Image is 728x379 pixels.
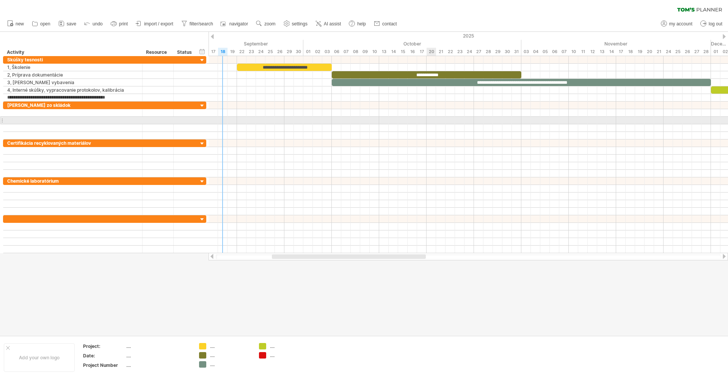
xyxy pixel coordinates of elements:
[607,48,616,56] div: Friday, 14 November 2025
[324,21,341,27] span: AI assist
[270,343,311,349] div: ....
[314,19,343,29] a: AI assist
[464,48,474,56] div: Friday, 24 October 2025
[673,48,682,56] div: Tuesday, 25 November 2025
[521,40,711,48] div: November 2025
[7,49,138,56] div: Activity
[210,352,251,359] div: ....
[209,48,218,56] div: Wednesday, 17 September 2025
[692,48,701,56] div: Thursday, 27 November 2025
[559,48,569,56] div: Friday, 7 November 2025
[210,343,251,349] div: ....
[664,48,673,56] div: Monday, 24 November 2025
[512,48,521,56] div: Friday, 31 October 2025
[218,48,227,56] div: Thursday, 18 September 2025
[389,48,398,56] div: Tuesday, 14 October 2025
[322,48,332,56] div: Friday, 3 October 2025
[7,139,138,147] div: Certifikácia recyklovaných materiálov
[446,48,455,56] div: Wednesday, 22 October 2025
[7,56,138,63] div: Skúšky tesnosti
[275,48,284,56] div: Friday, 26 September 2025
[270,352,311,359] div: ....
[645,48,654,56] div: Thursday, 20 November 2025
[190,21,213,27] span: filter/search
[701,48,711,56] div: Friday, 28 November 2025
[578,48,588,56] div: Tuesday, 11 November 2025
[227,48,237,56] div: Friday, 19 September 2025
[256,48,265,56] div: Wednesday, 24 September 2025
[616,48,626,56] div: Monday, 17 November 2025
[126,362,190,368] div: ....
[219,19,250,29] a: navigator
[67,21,76,27] span: save
[408,48,417,56] div: Thursday, 16 October 2025
[347,19,368,29] a: help
[635,48,645,56] div: Wednesday, 19 November 2025
[254,19,278,29] a: zoom
[56,19,78,29] a: save
[357,21,366,27] span: help
[40,21,50,27] span: open
[370,48,379,56] div: Friday, 10 October 2025
[264,21,275,27] span: zoom
[177,49,194,56] div: Status
[146,49,169,56] div: Resource
[284,48,294,56] div: Monday, 29 September 2025
[82,19,105,29] a: undo
[382,21,397,27] span: contact
[427,48,436,56] div: Monday, 20 October 2025
[711,48,720,56] div: Monday, 1 December 2025
[341,48,351,56] div: Tuesday, 7 October 2025
[550,48,559,56] div: Thursday, 6 November 2025
[7,79,138,86] div: 3, [PERSON_NAME] vybavenia
[531,48,540,56] div: Tuesday, 4 November 2025
[126,343,190,349] div: ....
[179,19,215,29] a: filter/search
[7,64,138,71] div: 1, Školenie
[93,21,103,27] span: undo
[210,361,251,368] div: ....
[540,48,550,56] div: Wednesday, 5 November 2025
[265,48,275,56] div: Thursday, 25 September 2025
[351,48,360,56] div: Wednesday, 8 October 2025
[521,48,531,56] div: Monday, 3 November 2025
[109,19,130,29] a: print
[502,48,512,56] div: Thursday, 30 October 2025
[332,48,341,56] div: Monday, 6 October 2025
[493,48,502,56] div: Wednesday, 29 October 2025
[654,48,664,56] div: Friday, 21 November 2025
[229,21,248,27] span: navigator
[4,343,75,372] div: Add your own logo
[588,48,597,56] div: Wednesday, 12 November 2025
[455,48,464,56] div: Thursday, 23 October 2025
[30,19,53,29] a: open
[626,48,635,56] div: Tuesday, 18 November 2025
[698,19,725,29] a: log out
[5,19,26,29] a: new
[483,48,493,56] div: Tuesday, 28 October 2025
[597,48,607,56] div: Thursday, 13 November 2025
[294,48,303,56] div: Tuesday, 30 September 2025
[7,102,138,109] div: [PERSON_NAME] zo skládok
[292,21,308,27] span: settings
[282,19,310,29] a: settings
[83,352,125,359] div: Date:
[669,21,692,27] span: my account
[709,21,722,27] span: log out
[7,86,138,94] div: 4, Interné skúšky, vypracovanie protokolov, kalibrácia
[417,48,427,56] div: Friday, 17 October 2025
[7,71,138,78] div: 2, Príprava dokumentácie
[303,48,313,56] div: Wednesday, 1 October 2025
[83,362,125,368] div: Project Number
[372,19,399,29] a: contact
[379,48,389,56] div: Monday, 13 October 2025
[237,48,246,56] div: Monday, 22 September 2025
[569,48,578,56] div: Monday, 10 November 2025
[16,21,24,27] span: new
[398,48,408,56] div: Wednesday, 15 October 2025
[360,48,370,56] div: Thursday, 9 October 2025
[134,19,176,29] a: import / export
[659,19,695,29] a: my account
[246,48,256,56] div: Tuesday, 23 September 2025
[119,21,128,27] span: print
